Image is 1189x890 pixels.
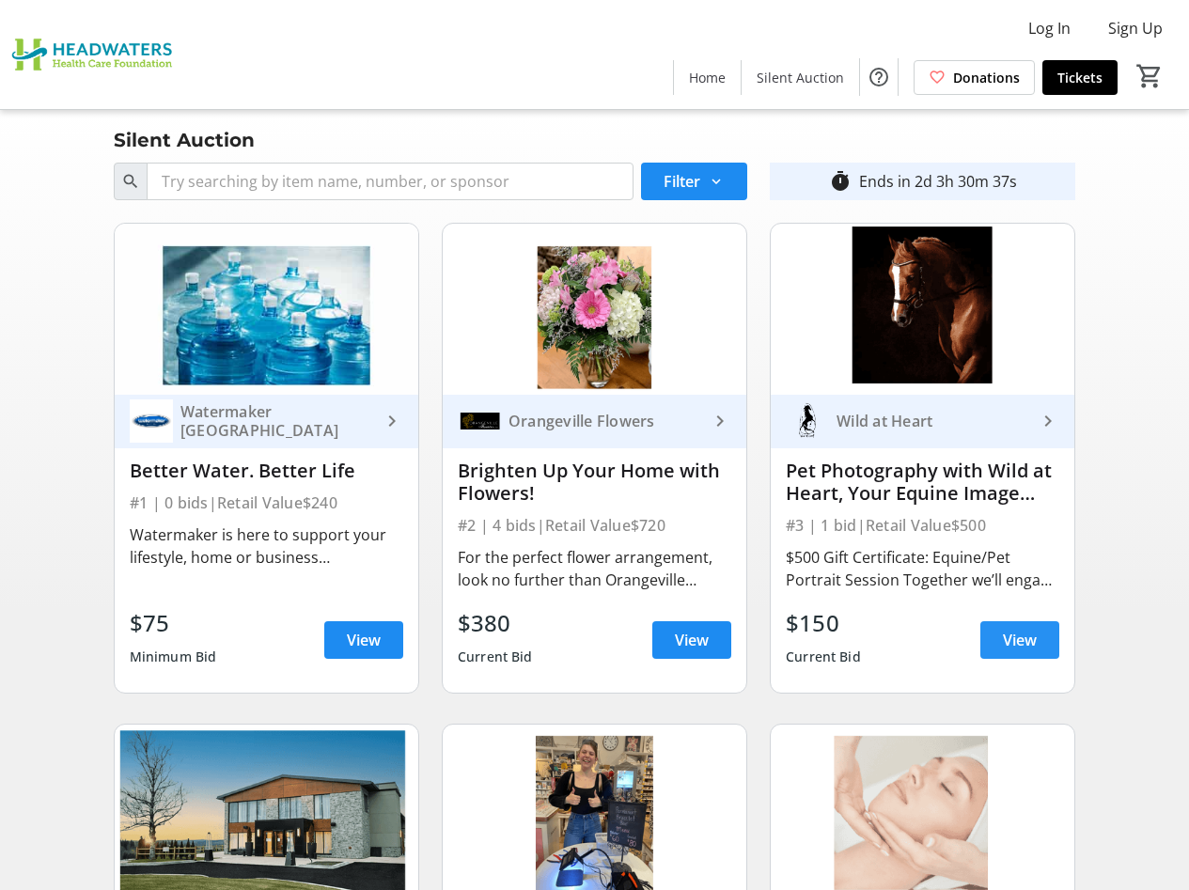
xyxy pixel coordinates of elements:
span: Silent Auction [757,68,844,87]
span: Tickets [1057,68,1103,87]
mat-icon: keyboard_arrow_right [381,410,403,432]
span: Log In [1028,17,1071,39]
div: #2 | 4 bids | Retail Value $720 [458,512,731,539]
a: Orangeville FlowersOrangeville Flowers [443,395,746,448]
input: Try searching by item name, number, or sponsor [147,163,634,200]
div: Watermaker [GEOGRAPHIC_DATA] [173,402,381,440]
div: Silent Auction [102,125,266,155]
div: Watermaker is here to support your lifestyle, home or business environment with [MEDICAL_DATA] tr... [130,523,403,569]
button: Help [860,58,898,96]
div: Ends in 2d 3h 30m 37s [859,170,1017,193]
button: Filter [641,163,747,200]
span: View [347,629,381,651]
a: Wild at HeartWild at Heart [771,395,1074,448]
span: Home [689,68,726,87]
a: Home [674,60,741,95]
span: View [675,629,709,651]
a: View [980,621,1059,659]
span: Sign Up [1108,17,1163,39]
a: Tickets [1042,60,1118,95]
img: Pet Photography with Wild at Heart, Your Equine Image Visualist [771,224,1074,395]
mat-icon: keyboard_arrow_right [709,410,731,432]
img: Orangeville Flowers [458,399,501,443]
div: #3 | 1 bid | Retail Value $500 [786,512,1059,539]
button: Cart [1133,59,1166,93]
span: Filter [664,170,700,193]
div: #1 | 0 bids | Retail Value $240 [130,490,403,516]
mat-icon: timer_outline [829,170,852,193]
div: Current Bid [786,640,861,674]
img: Headwaters Health Care Foundation's Logo [11,8,179,101]
div: Pet Photography with Wild at Heart, Your Equine Image Visualist [786,460,1059,505]
div: $500 Gift Certificate: Equine/Pet Portrait Session Together we’ll engage in some creative shenani... [786,546,1059,591]
div: Orangeville Flowers [501,412,709,430]
img: Better Water. Better Life [115,224,418,395]
img: Wild at Heart [786,399,829,443]
a: Silent Auction [742,60,859,95]
a: Watermaker OrangevilleWatermaker [GEOGRAPHIC_DATA] [115,395,418,448]
span: View [1003,629,1037,651]
div: $75 [130,606,217,640]
div: Current Bid [458,640,533,674]
a: Donations [914,60,1035,95]
div: Minimum Bid [130,640,217,674]
span: Donations [953,68,1020,87]
div: Brighten Up Your Home with Flowers! [458,460,731,505]
div: Wild at Heart [829,412,1037,430]
mat-icon: keyboard_arrow_right [1037,410,1059,432]
div: Better Water. Better Life [130,460,403,482]
a: View [324,621,403,659]
button: Log In [1013,13,1086,43]
div: $150 [786,606,861,640]
button: Sign Up [1093,13,1178,43]
a: View [652,621,731,659]
img: Brighten Up Your Home with Flowers! [443,224,746,395]
div: For the perfect flower arrangement, look no further than Orangeville Flowers! Our expert florists... [458,546,731,591]
img: Watermaker Orangeville [130,399,173,443]
div: $380 [458,606,533,640]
